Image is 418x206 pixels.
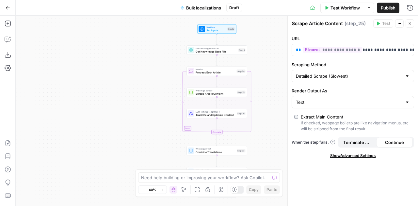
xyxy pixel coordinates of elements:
a: When the step fails: [292,139,335,145]
span: Write Liquid Text [196,168,235,172]
div: Get Knowledge Base FileGet Knowledge Base FileStep 1 [186,45,247,55]
div: WorkflowSet InputsInputs [186,24,247,34]
div: Extract Main Content [301,114,343,120]
label: Render Output As [292,87,414,94]
span: Get Knowledge Base File [196,50,237,54]
span: Web Page Scrape [196,89,235,92]
div: Inputs [227,27,234,31]
span: Test Workflow [330,5,360,11]
button: Test [373,19,393,28]
span: LLM · [PERSON_NAME] 4 [196,110,235,113]
div: If checked, webpage boilerplate like navigation menus, etc will be stripped from the final result. [301,120,411,132]
button: Bulk localizations [176,3,225,13]
button: Copy [246,185,261,194]
span: ( step_25 ) [345,20,366,27]
g: Edge from start to step_1 [216,34,217,45]
span: Draft [229,5,239,11]
input: Text [296,99,402,105]
div: Step 25 [237,91,245,94]
span: Bulk localizations [186,5,221,11]
g: Edge from step_27 to step_22 [216,155,217,166]
span: Publish [381,5,395,11]
span: Set Inputs [206,28,226,32]
button: Publish [377,3,399,13]
label: URL [292,35,414,42]
div: Step 27 [237,149,245,152]
span: Process Each Article [196,71,235,74]
g: Edge from step_1 to step_24 [216,55,217,66]
div: Web Page ScrapeScrape Article ContentStep 25 [186,88,247,97]
input: Extract Main ContentIf checked, webpage boilerplate like navigation menus, etc will be stripped f... [294,115,298,119]
div: Step 26 [237,112,245,115]
div: Step 24 [236,70,245,73]
div: EndOutput [186,188,247,198]
div: LoopIterationProcess Each ArticleStep 24 [186,67,247,76]
div: Complete [186,130,247,134]
input: Detailed Scrape (Slowest) [296,73,402,79]
div: Write Liquid TextCombine TranslationsStep 27 [186,146,247,155]
div: Complete [211,130,222,134]
button: Paste [264,185,280,194]
span: Write Liquid Text [196,147,235,151]
div: Step 1 [238,48,246,52]
g: Edge from step_25 to step_26 [216,97,217,108]
button: Terminate Workflow [339,137,376,148]
div: LLM · [PERSON_NAME] 4Translate and Optimize ContentStep 26 [186,109,247,118]
span: Combine Translations [196,150,235,154]
span: Continue [385,139,404,146]
label: Scraping Method [292,61,414,68]
button: Test Workflow [320,3,364,13]
span: Get Knowledge Base File [196,47,237,50]
span: Paste [266,187,277,193]
span: Test [382,21,390,26]
span: Terminate Workflow [343,139,372,146]
span: Translate and Optimize Content [196,113,235,117]
span: Workflow [206,26,226,29]
textarea: Scrape Article Content [292,20,343,27]
span: Scrape Article Content [196,92,235,96]
div: Write Liquid TextFormat OutputStep 22 [186,167,247,177]
span: Iteration [196,68,235,71]
span: 60% [149,187,156,192]
span: Show Advanced Settings [330,153,376,159]
span: Copy [249,187,259,193]
g: Edge from step_24 to step_25 [216,76,217,87]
